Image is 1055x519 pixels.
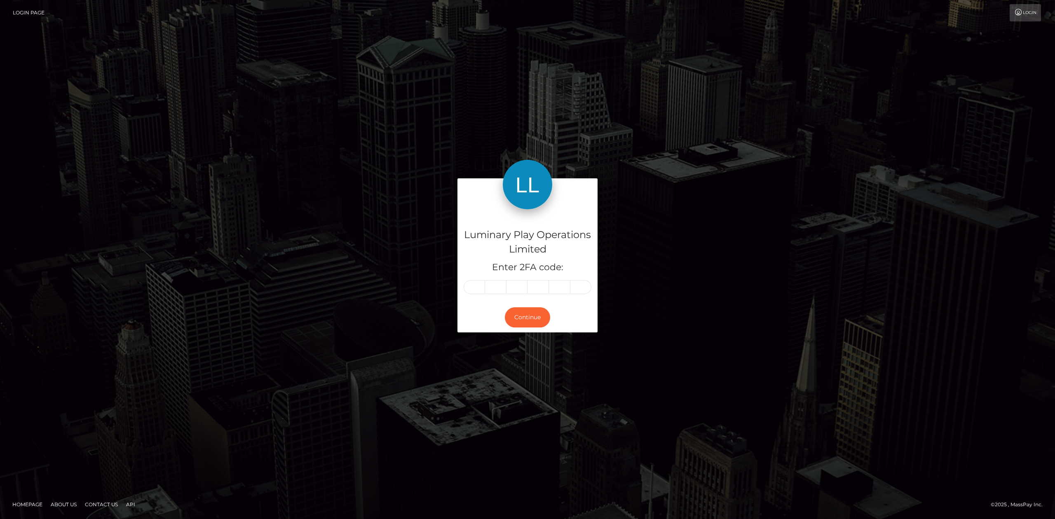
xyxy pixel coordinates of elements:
a: About Us [47,498,80,511]
div: © 2025 , MassPay Inc. [991,500,1049,509]
img: Luminary Play Operations Limited [503,160,552,209]
a: Login [1010,4,1041,21]
button: Continue [505,307,550,327]
a: Homepage [9,498,46,511]
h5: Enter 2FA code: [464,261,591,274]
a: API [123,498,138,511]
h4: Luminary Play Operations Limited [464,228,591,257]
a: Contact Us [82,498,121,511]
a: Login Page [13,4,45,21]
